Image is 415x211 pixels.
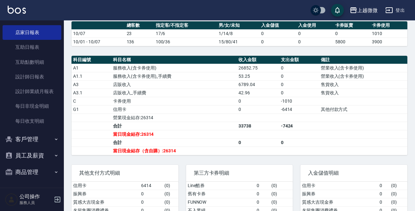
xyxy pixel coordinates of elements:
[260,38,297,46] td: 0
[72,89,111,97] td: A3.1
[237,122,279,130] td: 33738
[72,182,140,190] td: 信用卡
[378,190,389,198] td: 0
[72,29,125,38] td: 10/07
[72,105,111,113] td: G1
[279,138,319,147] td: 0
[357,6,378,14] div: 上越微微
[319,105,407,113] td: 其他付款方式
[331,4,344,17] button: save
[308,170,400,176] span: 入金儲值明細
[3,99,61,113] a: 每日非現金明細
[3,69,61,84] a: 設計師日報表
[319,64,407,72] td: 營業收入(含卡券使用)
[163,182,178,190] td: ( 0 )
[154,21,217,30] th: 指定客/不指定客
[270,190,293,198] td: ( 0 )
[300,182,378,190] td: 信用卡
[279,56,319,64] th: 支出金額
[347,4,380,17] button: 上越微微
[297,38,334,46] td: 0
[186,190,255,198] td: 舊有卡券
[111,72,237,80] td: 服務收入(含卡券使用)_手續費
[255,198,270,206] td: 0
[111,80,237,89] td: 店販收入
[154,29,217,38] td: 17/6
[334,21,371,30] th: 卡券販賣
[237,80,279,89] td: 6789.04
[389,182,407,190] td: ( 0 )
[279,64,319,72] td: 0
[72,190,140,198] td: 振興券
[319,72,407,80] td: 營業收入(含卡券使用)
[370,38,407,46] td: 3900
[72,72,111,80] td: A1.1
[163,190,178,198] td: ( 0 )
[3,40,61,55] a: 互助日報表
[370,29,407,38] td: 1010
[3,25,61,40] a: 店家日報表
[111,64,237,72] td: 服務收入(含卡券使用)
[217,21,260,30] th: 男/女/未知
[237,97,279,105] td: 0
[378,182,389,190] td: 0
[19,193,52,200] h5: 公司操作
[140,182,163,190] td: 6414
[3,131,61,148] button: 客戶管理
[300,190,378,198] td: 振興券
[255,182,270,190] td: 0
[125,21,154,30] th: 總客數
[270,198,293,206] td: ( 0 )
[370,21,407,30] th: 卡券使用
[3,114,61,128] a: 每日收支明細
[378,198,389,206] td: 0
[72,21,407,46] table: a dense table
[72,80,111,89] td: A3
[237,64,279,72] td: 26852.75
[125,38,154,46] td: 136
[154,38,217,46] td: 100/36
[279,89,319,97] td: 0
[3,84,61,99] a: 設計師業績月報表
[279,72,319,80] td: 0
[111,97,237,105] td: 卡券使用
[72,97,111,105] td: C
[237,105,279,113] td: 0
[383,4,407,16] button: 登出
[194,170,285,176] span: 第三方卡券明細
[19,200,52,206] p: 服務人員
[3,164,61,180] button: 商品管理
[72,64,111,72] td: A1
[72,56,407,155] table: a dense table
[72,56,111,64] th: 科目編號
[72,38,125,46] td: 10/01 - 10/07
[260,21,297,30] th: 入金儲值
[300,198,378,206] td: 質感大吉現金券
[140,190,163,198] td: 0
[260,29,297,38] td: 0
[111,56,237,64] th: 科目名稱
[389,190,407,198] td: ( 0 )
[237,138,279,147] td: 0
[140,198,163,206] td: 0
[186,198,255,206] td: FUNNOW
[8,6,26,14] img: Logo
[111,138,237,147] td: 合計
[72,198,140,206] td: 質感大吉現金券
[319,56,407,64] th: 備註
[279,97,319,105] td: -1010
[111,105,237,113] td: 信用卡
[163,198,178,206] td: ( 0 )
[279,105,319,113] td: -6414
[111,147,237,155] td: 當日現金結存（含自購）:26314
[389,198,407,206] td: ( 0 )
[186,182,255,190] td: Line酷券
[237,89,279,97] td: 42.96
[3,147,61,164] button: 員工及薪資
[111,130,237,138] td: 當日現金結存:26314
[111,89,237,97] td: 店販收入_手續費
[297,29,334,38] td: 0
[334,38,371,46] td: 5800
[3,55,61,69] a: 互助點數明細
[79,170,171,176] span: 其他支付方式明細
